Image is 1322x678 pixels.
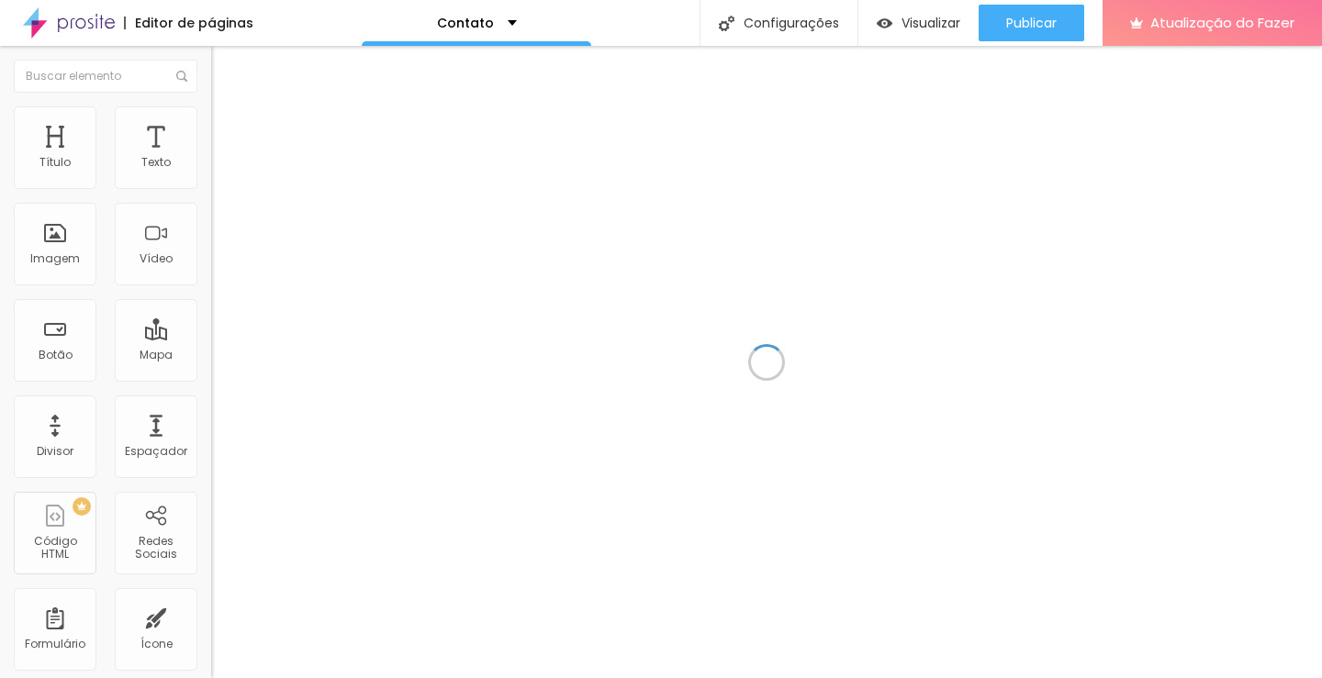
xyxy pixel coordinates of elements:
[877,16,892,31] img: view-1.svg
[719,16,734,31] img: Ícone
[14,60,197,93] input: Buscar elemento
[744,14,839,32] font: Configurações
[902,14,960,32] font: Visualizar
[39,347,73,362] font: Botão
[140,636,173,651] font: Ícone
[979,5,1084,41] button: Publicar
[25,636,85,651] font: Formulário
[140,347,173,362] font: Mapa
[135,533,177,561] font: Redes Sociais
[125,443,187,459] font: Espaçador
[1150,13,1294,32] font: Atualização do Fazer
[34,533,77,561] font: Código HTML
[37,443,73,459] font: Divisor
[39,154,71,170] font: Título
[141,154,171,170] font: Texto
[437,17,494,29] p: Contato
[176,71,187,82] img: Ícone
[140,250,173,266] font: Vídeo
[1006,14,1057,32] font: Publicar
[30,250,80,266] font: Imagem
[135,14,253,32] font: Editor de páginas
[858,5,979,41] button: Visualizar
